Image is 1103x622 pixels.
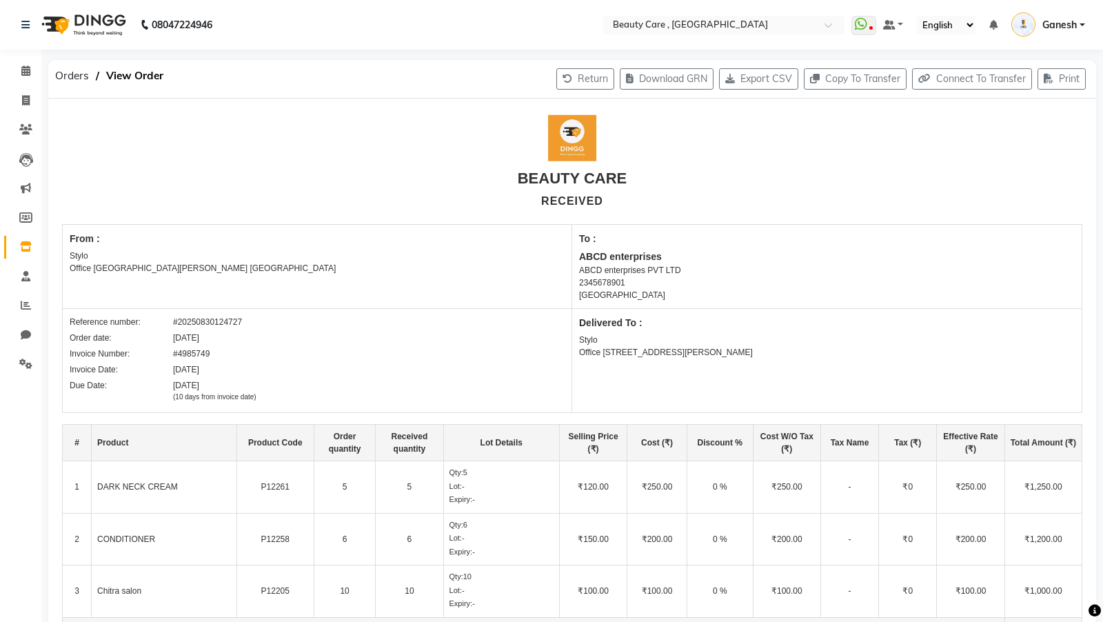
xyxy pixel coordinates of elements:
th: Tax Name [820,425,878,461]
td: 2 [63,513,92,565]
div: [DATE] [173,379,256,402]
div: - [449,481,554,492]
div: Order date: [70,332,173,344]
div: - [449,532,554,544]
td: DARK NECK CREAM [92,461,237,514]
td: ₹200.00 [937,513,1004,565]
td: Chitra salon [92,565,237,618]
th: Lot Details [443,425,559,461]
span: Qty: [449,468,463,476]
div: 10 [449,571,554,583]
div: Reference number: [70,316,173,328]
img: Ganesh [1011,12,1035,37]
td: ₹100.00 [559,565,627,618]
span: Expiry: [449,495,473,503]
div: - [449,546,554,558]
div: [DATE] [173,332,199,344]
th: Total Amount (₹) [1004,425,1082,461]
span: Ganesh [1042,18,1077,32]
td: ₹200.00 [627,513,687,565]
td: ₹1,200.00 [1004,513,1082,565]
span: Expiry: [449,599,473,608]
div: ABCD enterprises [579,250,1075,264]
td: P12261 [236,461,314,514]
span: Orders [48,63,96,88]
td: 10 [376,565,443,618]
span: Lot: [449,482,462,490]
td: 6 [376,513,443,565]
div: RECEIVED [541,193,603,210]
img: Company Logo [548,115,596,161]
td: 6 [314,513,375,565]
td: 0 % [687,461,753,514]
button: Export CSV [719,68,798,90]
td: ₹100.00 [753,565,820,618]
button: Connect To Transfer [912,68,1032,90]
img: logo [35,6,130,44]
div: 6 [449,519,554,531]
td: P12205 [236,565,314,618]
div: [GEOGRAPHIC_DATA] [579,289,1075,301]
div: Delivered To : [579,316,1075,330]
div: BEAUTY CARE [518,167,627,190]
div: [DATE] [173,363,199,376]
th: Product Code [236,425,314,461]
td: P12258 [236,513,314,565]
span: Qty: [449,521,463,529]
div: - [449,585,554,596]
button: Print [1038,68,1086,90]
span: Lot: [449,534,462,542]
td: ₹250.00 [937,461,1004,514]
th: Selling Price (₹) [559,425,627,461]
td: ₹0 [879,513,937,565]
th: Order quantity [314,425,375,461]
td: 0 % [687,513,753,565]
td: ₹150.00 [559,513,627,565]
td: 5 [376,461,443,514]
th: Product [92,425,237,461]
th: # [63,425,92,461]
b: 08047224946 [152,6,212,44]
td: ₹250.00 [753,461,820,514]
div: #4985749 [173,348,210,360]
button: Return [556,68,614,90]
span: View Order [99,63,170,88]
td: 3 [63,565,92,618]
td: - [820,513,878,565]
th: Discount % [687,425,753,461]
td: ₹0 [879,565,937,618]
div: Stylo Office [GEOGRAPHIC_DATA][PERSON_NAME] [GEOGRAPHIC_DATA] [70,250,565,274]
td: ₹1,000.00 [1004,565,1082,618]
td: ₹200.00 [753,513,820,565]
td: ₹0 [879,461,937,514]
div: ABCD enterprises PVT LTD [579,264,1075,277]
div: To : [579,232,1075,246]
div: Invoice Number: [70,348,173,360]
td: 1 [63,461,92,514]
button: Download GRN [620,68,714,90]
div: - [449,598,554,610]
td: ₹1,250.00 [1004,461,1082,514]
div: 5 [449,467,554,479]
td: 0 % [687,565,753,618]
td: 10 [314,565,375,618]
th: Effective Rate (₹) [937,425,1004,461]
th: Cost W/O Tax (₹) [753,425,820,461]
div: - [449,494,554,505]
button: Copy To Transfer [804,68,907,90]
div: Invoice Date: [70,363,173,376]
td: ₹250.00 [627,461,687,514]
th: Received quantity [376,425,443,461]
th: Tax (₹) [879,425,937,461]
span: Qty: [449,572,463,581]
td: - [820,461,878,514]
td: CONDITIONER [92,513,237,565]
div: (10 days from invoice date) [173,392,256,402]
td: ₹120.00 [559,461,627,514]
div: From : [70,232,565,246]
div: Stylo Office [STREET_ADDRESS][PERSON_NAME] [579,334,1075,359]
td: - [820,565,878,618]
div: 2345678901 [579,277,1075,289]
div: #20250830124727 [173,316,242,328]
th: Cost (₹) [627,425,687,461]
